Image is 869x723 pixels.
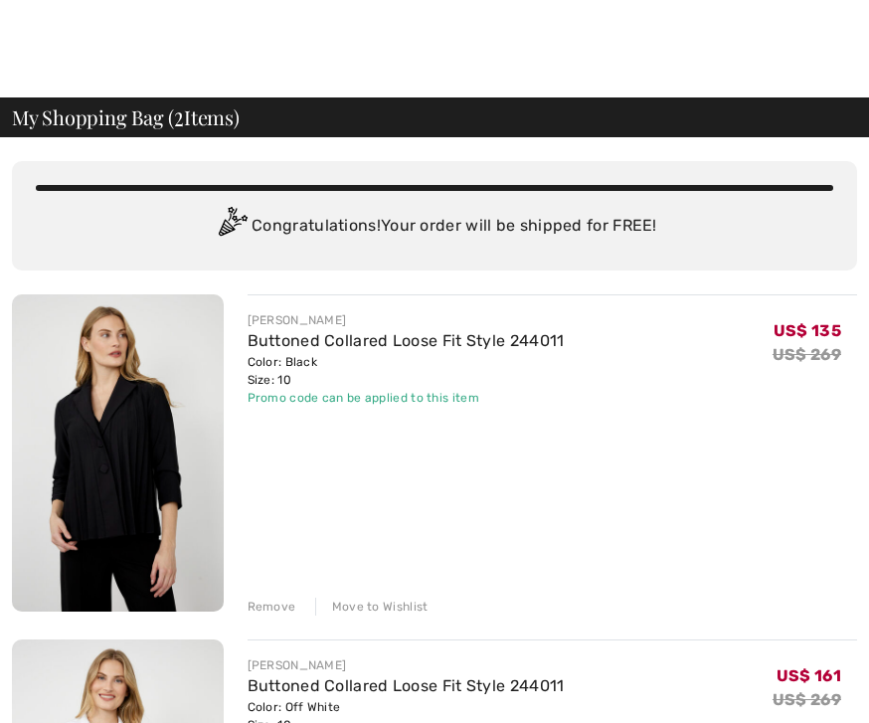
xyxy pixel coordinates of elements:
span: 2 [174,102,184,128]
span: My Shopping Bag ( Items) [12,107,240,127]
span: US$ 161 [777,666,841,685]
img: Congratulation2.svg [212,207,252,247]
s: US$ 269 [773,345,841,364]
span: US$ 135 [774,321,841,340]
div: [PERSON_NAME] [248,311,565,329]
div: Congratulations! Your order will be shipped for FREE! [36,207,833,247]
div: Move to Wishlist [315,598,429,616]
a: Buttoned Collared Loose Fit Style 244011 [248,676,565,695]
img: Buttoned Collared Loose Fit Style 244011 [12,294,224,612]
div: Promo code can be applied to this item [248,389,565,407]
a: Buttoned Collared Loose Fit Style 244011 [248,331,565,350]
s: US$ 269 [773,690,841,709]
div: Remove [248,598,296,616]
div: Color: Black Size: 10 [248,353,565,389]
div: [PERSON_NAME] [248,656,565,674]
